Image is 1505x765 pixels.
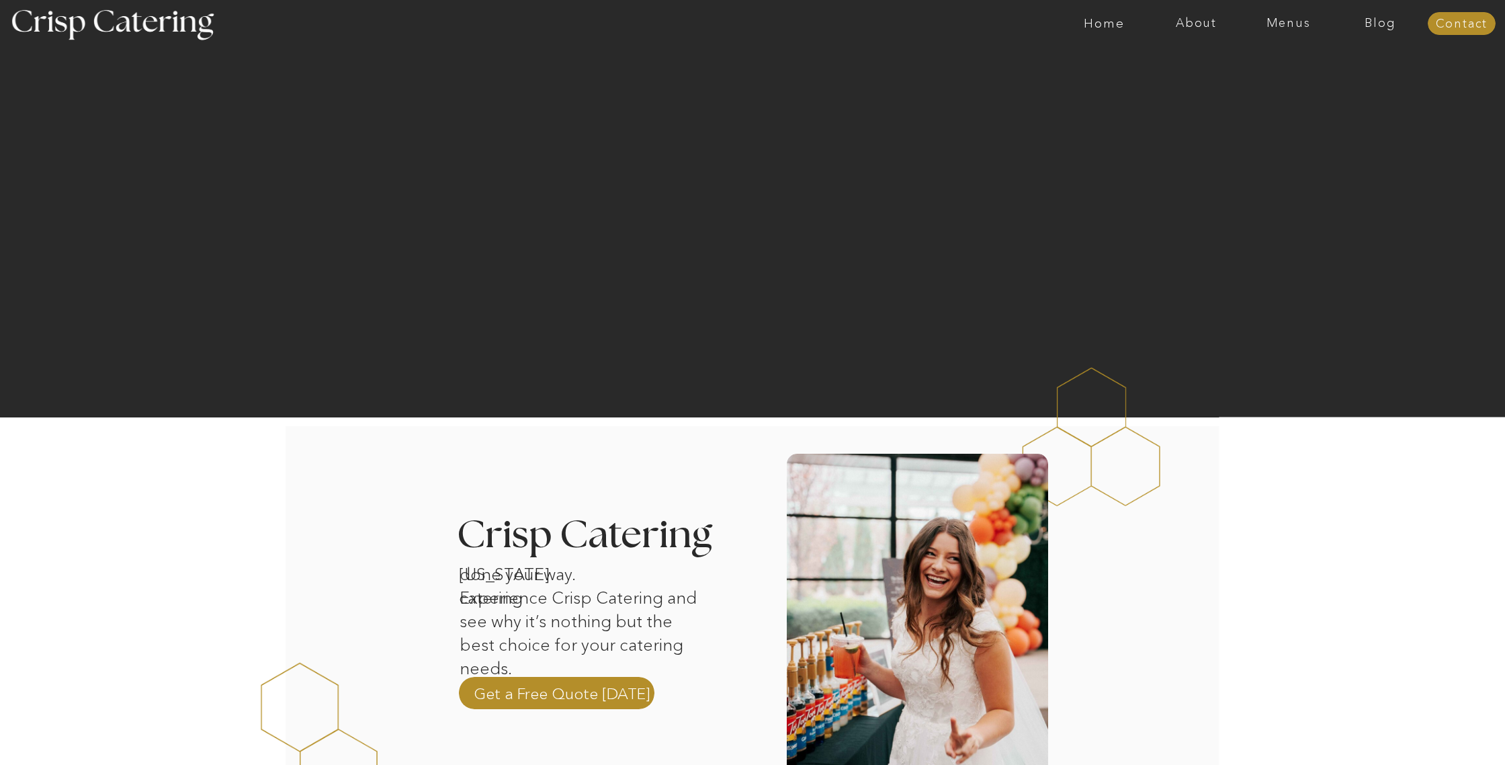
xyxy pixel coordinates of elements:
[1428,17,1496,31] a: Contact
[1058,17,1150,30] a: Home
[460,563,705,648] p: done your way. Experience Crisp Catering and see why it’s nothing but the best choice for your ca...
[1242,17,1334,30] a: Menus
[474,683,650,703] a: Get a Free Quote [DATE]
[1150,17,1242,30] a: About
[457,516,746,556] h3: Crisp Catering
[459,563,599,580] h1: [US_STATE] catering
[1334,17,1426,30] a: Blog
